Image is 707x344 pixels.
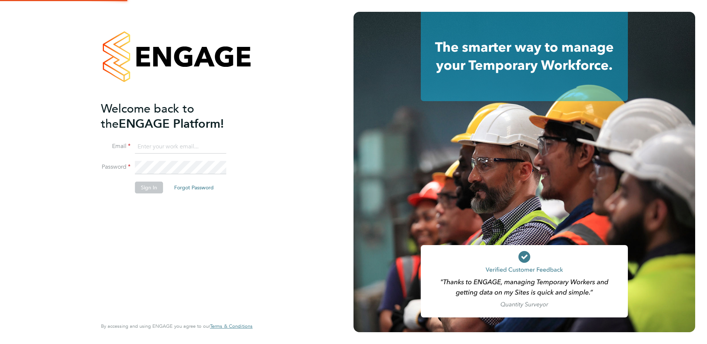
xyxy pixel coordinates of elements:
[101,323,253,329] span: By accessing and using ENGAGE you agree to our
[168,182,220,193] button: Forgot Password
[101,102,194,131] span: Welcome back to the
[101,142,131,150] label: Email
[210,323,253,329] a: Terms & Conditions
[210,323,253,329] span: Terms & Conditions
[135,182,163,193] button: Sign In
[101,163,131,171] label: Password
[101,101,245,131] h2: ENGAGE Platform!
[135,140,226,154] input: Enter your work email...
